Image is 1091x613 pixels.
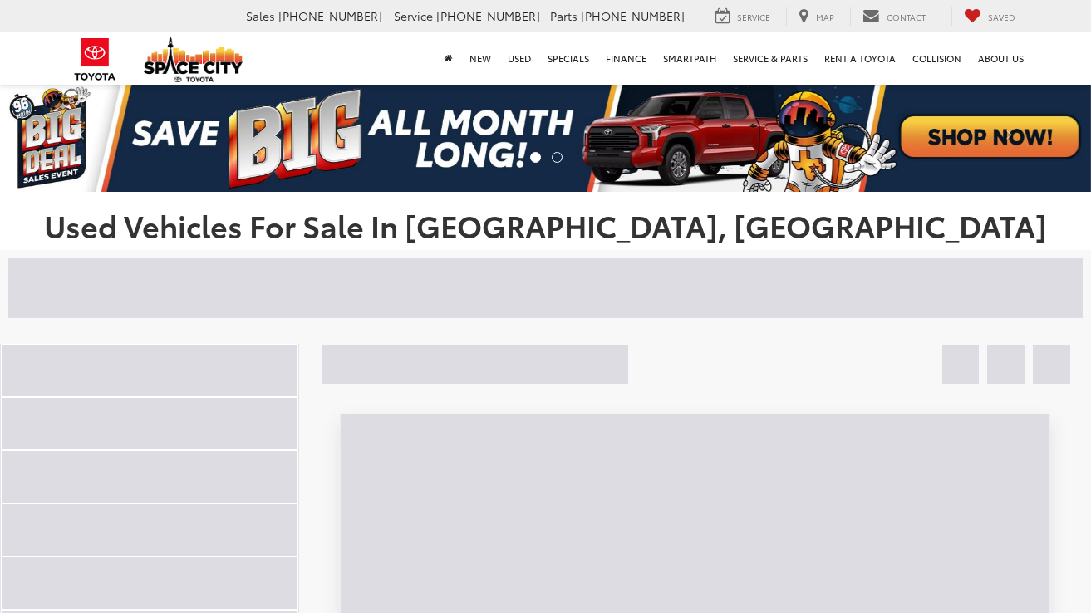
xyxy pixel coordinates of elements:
span: [PHONE_NUMBER] [581,7,685,24]
span: Map [816,11,834,23]
span: Service [394,7,433,24]
a: About Us [970,32,1032,85]
span: Service [737,11,770,23]
a: Finance [597,32,655,85]
a: My Saved Vehicles [951,7,1028,26]
span: Sales [246,7,275,24]
span: Parts [550,7,577,24]
a: Specials [539,32,597,85]
a: Service [703,7,783,26]
img: Toyota [64,32,126,86]
a: Contact [850,7,938,26]
a: SmartPath [655,32,725,85]
span: [PHONE_NUMBER] [278,7,382,24]
span: [PHONE_NUMBER] [436,7,540,24]
a: Used [499,32,539,85]
a: Service & Parts [725,32,816,85]
a: New [461,32,499,85]
a: Rent a Toyota [816,32,904,85]
a: Map [786,7,847,26]
img: Space City Toyota [144,37,243,82]
span: Contact [887,11,926,23]
span: Saved [988,11,1015,23]
a: Collision [904,32,970,85]
a: Home [436,32,461,85]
